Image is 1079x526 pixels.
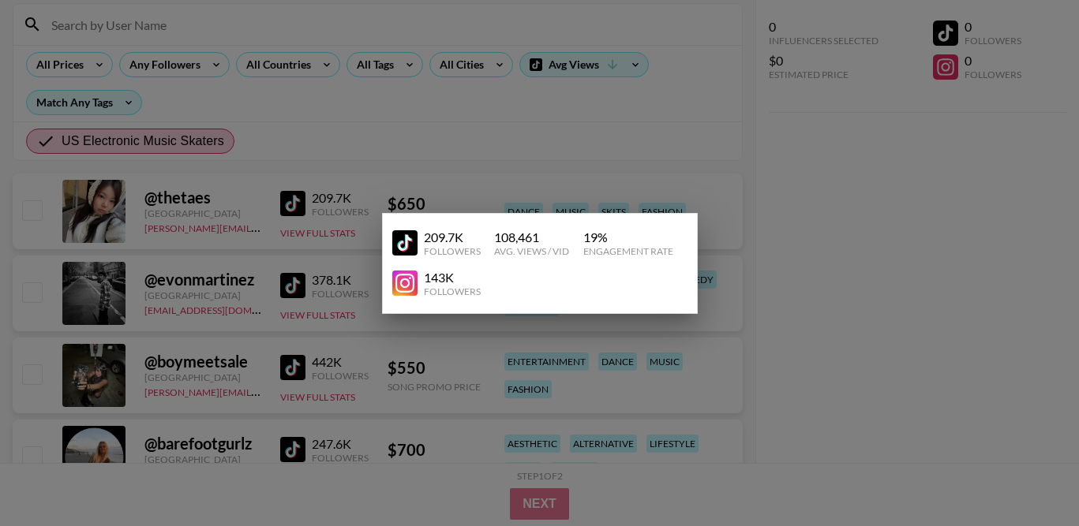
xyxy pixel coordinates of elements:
iframe: Drift Widget Chat Controller [1000,447,1060,507]
div: 108,461 [494,229,569,245]
div: Engagement Rate [583,245,673,257]
div: 143K [424,270,481,285]
div: Avg. Views / Vid [494,245,569,257]
img: YouTube [392,230,418,256]
div: 209.7K [424,229,481,245]
img: YouTube [392,270,418,296]
div: 19 % [583,229,673,245]
div: Followers [424,285,481,297]
div: Followers [424,245,481,257]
